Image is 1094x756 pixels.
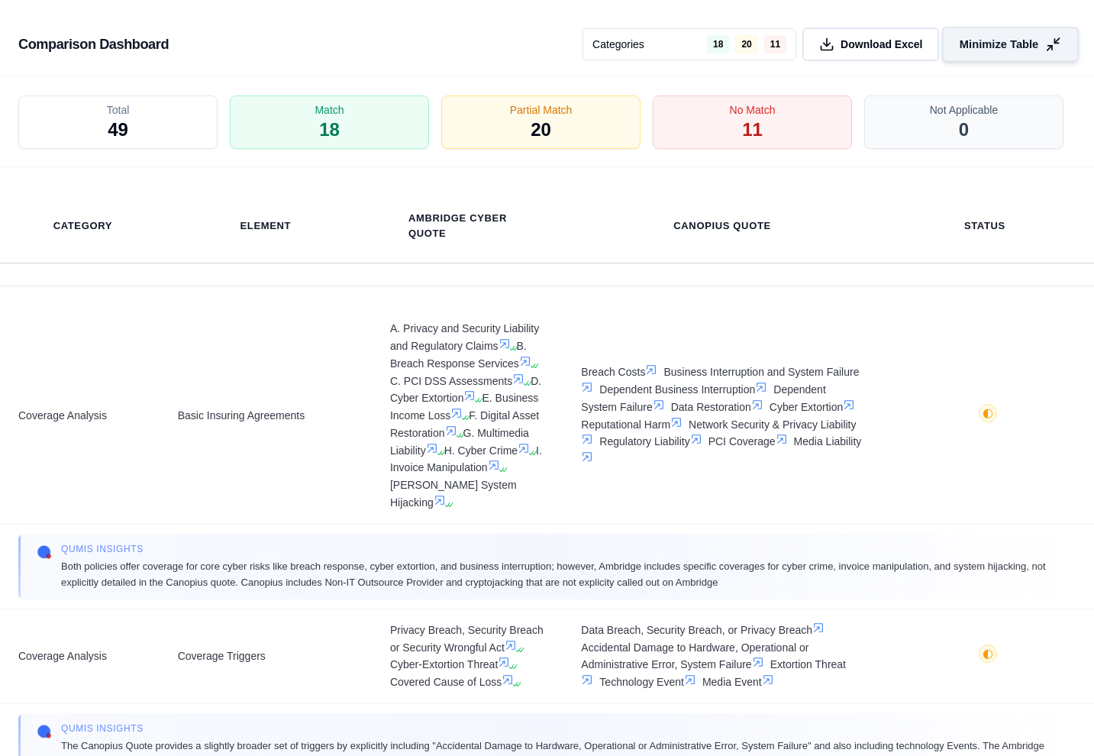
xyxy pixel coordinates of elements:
[979,645,997,668] button: ◐
[531,118,551,142] span: 20
[510,102,573,118] span: Partial Match
[390,320,544,511] span: A. Privacy and Security Liability and Regulatory Claims B. Breach Response Services C. PCI DSS As...
[983,648,993,660] span: ◐
[983,407,993,419] span: ◐
[61,722,1057,735] span: Qumis INSIGHTS
[319,118,340,142] span: 18
[581,363,863,468] span: Breach Costs Business Interruption and System Failure Dependent Business Interruption Dependent S...
[390,202,544,250] th: Ambridge Cyber Quote
[930,102,999,118] span: Not Applicable
[655,209,789,243] th: Canopius Quote
[221,209,309,243] th: Element
[61,558,1057,590] span: Both policies offer coverage for core cyber risks like breach response, cyber extortion, and busi...
[581,622,863,691] span: Data Breach, Security Breach, or Privacy Breach Accidental Damage to Hardware, Operational or Adm...
[315,102,344,118] span: Match
[959,118,969,142] span: 0
[390,622,544,691] span: Privacy Breach, Security Breach or Security Wrongful Act Cyber-Extortion Threat Covered Cause of ...
[178,648,353,665] span: Coverage Triggers
[946,209,1024,243] th: Status
[178,407,353,425] span: Basic Insuring Agreements
[742,118,763,142] span: 11
[61,543,1057,555] span: Qumis INSIGHTS
[730,102,776,118] span: No Match
[979,404,997,428] button: ◐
